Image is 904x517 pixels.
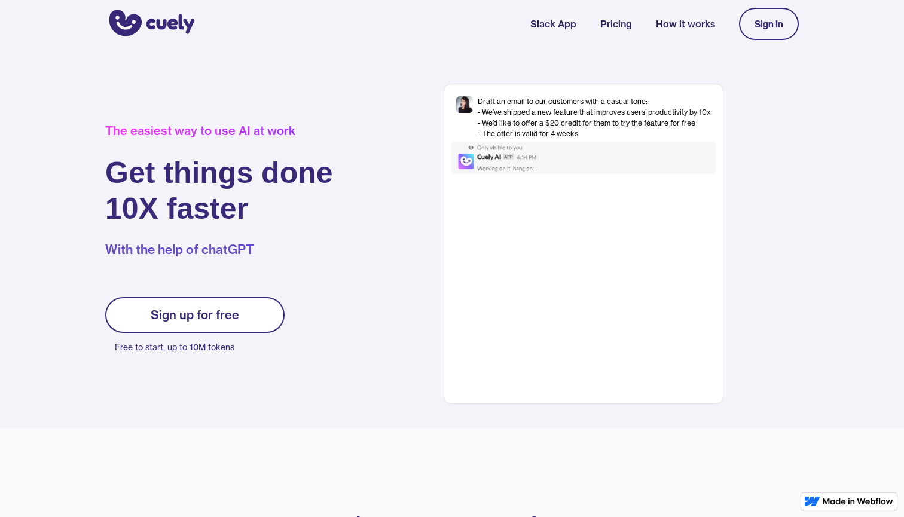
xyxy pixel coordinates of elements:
p: With the help of chatGPT [105,241,333,259]
p: Free to start, up to 10M tokens [115,339,285,356]
a: How it works [656,17,715,31]
div: Draft an email to our customers with a casual tone: - We’ve shipped a new feature that improves u... [478,96,711,139]
a: Pricing [600,17,632,31]
a: Sign up for free [105,297,285,333]
div: The easiest way to use AI at work [105,124,333,138]
h1: Get things done 10X faster [105,155,333,227]
a: Sign In [739,8,799,40]
img: Made in Webflow [823,498,893,505]
div: Sign In [755,19,783,29]
a: Slack App [530,17,576,31]
div: Sign up for free [151,308,239,322]
a: home [105,2,195,46]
